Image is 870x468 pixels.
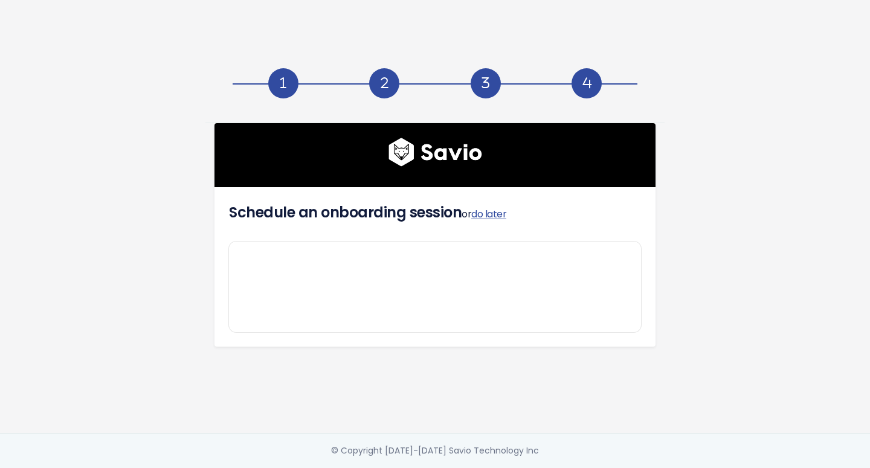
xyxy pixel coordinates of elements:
[471,207,506,221] a: do later
[462,207,506,221] span: or
[388,138,482,167] img: logo600x187.a314fd40982d.png
[229,242,641,332] iframe: 0229ce19
[331,443,539,458] div: © Copyright [DATE]-[DATE] Savio Technology Inc
[229,202,641,223] h4: Schedule an onboarding session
